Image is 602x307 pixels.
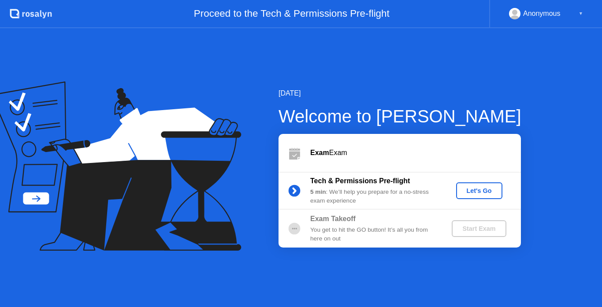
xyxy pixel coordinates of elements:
[523,8,561,19] div: Anonymous
[310,226,437,244] div: You get to hit the GO button! It’s all you from here on out
[455,225,502,232] div: Start Exam
[452,220,506,237] button: Start Exam
[310,148,521,158] div: Exam
[310,177,410,185] b: Tech & Permissions Pre-flight
[579,8,583,19] div: ▼
[310,188,437,206] div: : We’ll help you prepare for a no-stress exam experience
[456,182,502,199] button: Let's Go
[279,88,521,99] div: [DATE]
[310,149,329,156] b: Exam
[460,187,499,194] div: Let's Go
[310,215,356,222] b: Exam Takeoff
[279,103,521,129] div: Welcome to [PERSON_NAME]
[310,189,326,195] b: 5 min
